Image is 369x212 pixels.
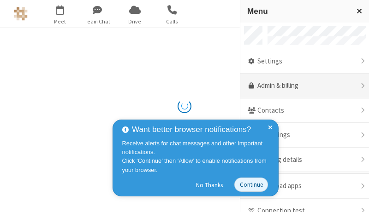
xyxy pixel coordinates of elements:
[234,178,268,192] button: Continue
[80,17,115,26] span: Team Chat
[240,98,369,123] div: Contacts
[346,188,362,206] iframe: Chat
[240,49,369,74] div: Settings
[118,17,152,26] span: Drive
[155,17,190,26] span: Calls
[240,74,369,98] a: Admin & billing
[240,174,369,199] div: Download apps
[122,139,272,174] div: Receive alerts for chat messages and other important notifications. Click ‘Continue’ then ‘Allow’...
[132,124,251,136] span: Want better browser notifications?
[191,178,228,192] button: No Thanks
[240,148,369,172] div: Meeting details
[43,17,77,26] span: Meet
[240,123,369,148] div: Recordings
[14,7,28,21] img: Astra
[247,7,348,16] h3: Menu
